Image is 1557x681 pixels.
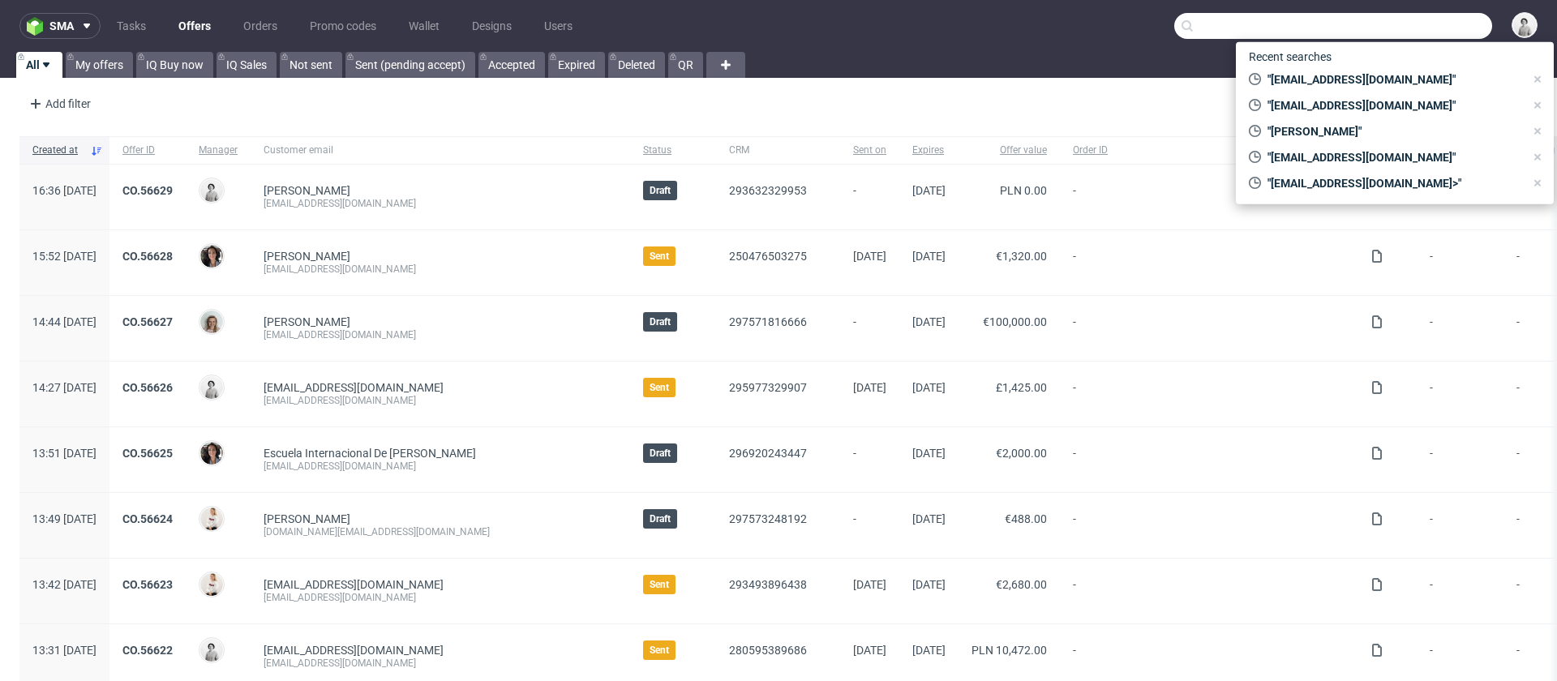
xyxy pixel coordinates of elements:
[122,447,173,460] a: CO.56625
[27,17,49,36] img: logo
[1073,250,1345,276] span: -
[853,644,886,657] span: [DATE]
[399,13,449,39] a: Wallet
[1430,644,1491,670] span: -
[264,447,476,460] a: Escuela Internacional De [PERSON_NAME]
[199,143,238,157] span: Manager
[1073,381,1345,407] span: -
[122,250,173,263] a: CO.56628
[478,52,545,78] a: Accepted
[650,315,671,328] span: Draft
[729,184,807,197] a: 293632329953
[217,52,277,78] a: IQ Sales
[1073,184,1345,210] span: -
[264,263,617,276] div: [EMAIL_ADDRESS][DOMAIN_NAME]
[264,657,617,670] div: [EMAIL_ADDRESS][DOMAIN_NAME]
[122,315,173,328] a: CO.56627
[912,143,946,157] span: Expires
[200,508,223,530] img: Mari Fok
[983,315,1047,328] span: €100,000.00
[912,250,946,263] span: [DATE]
[729,512,807,525] a: 297573248192
[912,315,946,328] span: [DATE]
[264,381,444,394] span: [EMAIL_ADDRESS][DOMAIN_NAME]
[972,644,1047,657] span: PLN 10,472.00
[912,512,946,525] span: [DATE]
[1261,149,1525,165] span: "[EMAIL_ADDRESS][DOMAIN_NAME]"
[729,143,827,157] span: CRM
[122,143,173,157] span: Offer ID
[169,13,221,39] a: Offers
[853,143,886,157] span: Sent on
[853,578,886,591] span: [DATE]
[1005,512,1047,525] span: €488.00
[912,644,946,657] span: [DATE]
[1073,447,1345,473] span: -
[729,578,807,591] a: 293493896438
[264,591,617,604] div: [EMAIL_ADDRESS][DOMAIN_NAME]
[200,573,223,596] img: Mari Fok
[853,381,886,394] span: [DATE]
[668,52,703,78] a: QR
[1430,512,1491,538] span: -
[32,381,97,394] span: 14:27 [DATE]
[729,644,807,657] a: 280595389686
[66,52,133,78] a: My offers
[650,512,671,525] span: Draft
[1073,578,1345,604] span: -
[853,250,886,263] span: [DATE]
[32,512,97,525] span: 13:49 [DATE]
[972,143,1047,157] span: Offer value
[650,381,669,394] span: Sent
[462,13,521,39] a: Designs
[996,578,1047,591] span: €2,680.00
[32,578,97,591] span: 13:42 [DATE]
[345,52,475,78] a: Sent (pending accept)
[853,447,886,473] span: -
[32,644,97,657] span: 13:31 [DATE]
[912,578,946,591] span: [DATE]
[122,184,173,197] a: CO.56629
[200,376,223,399] img: Dudek Mariola
[1261,175,1525,191] span: "[EMAIL_ADDRESS][DOMAIN_NAME]>"
[264,184,350,197] a: [PERSON_NAME]
[280,52,342,78] a: Not sent
[300,13,386,39] a: Promo codes
[534,13,582,39] a: Users
[264,394,617,407] div: [EMAIL_ADDRESS][DOMAIN_NAME]
[650,644,669,657] span: Sent
[650,447,671,460] span: Draft
[729,381,807,394] a: 295977329907
[200,245,223,268] img: Moreno Martinez Cristina
[32,184,97,197] span: 16:36 [DATE]
[548,52,605,78] a: Expired
[264,328,617,341] div: [EMAIL_ADDRESS][DOMAIN_NAME]
[200,311,223,333] img: Monika Poźniak
[853,512,886,538] span: -
[1513,14,1536,36] img: Dudek Mariola
[1261,123,1525,139] span: "[PERSON_NAME]"
[608,52,665,78] a: Deleted
[264,197,617,210] div: [EMAIL_ADDRESS][DOMAIN_NAME]
[32,250,97,263] span: 15:52 [DATE]
[1073,315,1345,341] span: -
[996,447,1047,460] span: €2,000.00
[32,447,97,460] span: 13:51 [DATE]
[853,315,886,341] span: -
[264,644,444,657] span: [EMAIL_ADDRESS][DOMAIN_NAME]
[1073,644,1345,670] span: -
[19,13,101,39] button: sma
[643,143,703,157] span: Status
[264,315,350,328] a: [PERSON_NAME]
[1430,447,1491,473] span: -
[729,250,807,263] a: 250476503275
[1430,381,1491,407] span: -
[1430,315,1491,341] span: -
[23,91,94,117] div: Add filter
[729,315,807,328] a: 297571816666
[1430,578,1491,604] span: -
[264,512,350,525] a: [PERSON_NAME]
[729,447,807,460] a: 296920243447
[264,143,617,157] span: Customer email
[32,315,97,328] span: 14:44 [DATE]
